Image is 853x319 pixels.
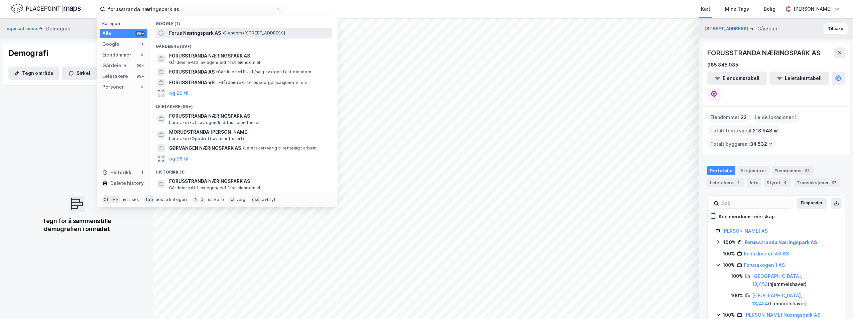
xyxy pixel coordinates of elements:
[741,113,747,121] span: 22
[150,16,338,28] div: Google (1)
[150,99,338,111] div: Leietakere (99+)
[731,272,743,280] div: 100%
[262,197,276,202] div: avbryt
[753,127,778,135] span: 218 948 ㎡
[102,51,131,59] div: Eiendommer
[102,21,147,26] div: Kategori
[722,228,768,234] a: [PERSON_NAME] AS
[794,5,832,13] div: [PERSON_NAME]
[824,23,848,34] button: Tilbake
[242,145,244,150] span: •
[169,79,217,87] span: FORUSSTRANDA VEL
[218,80,308,85] span: Gårdeiere • Interesseorganisasjoner ellers
[744,312,820,318] a: [PERSON_NAME] Næringspark AS
[139,41,145,47] div: 1
[8,48,48,59] div: Demografi
[804,167,811,174] div: 22
[750,140,773,148] span: 34 532 ㎡
[34,217,120,233] div: Tegn for å sammenstille demografien i området
[719,198,792,208] input: Søk
[169,68,215,76] span: FORUSSTRANDA AS
[731,292,743,300] div: 100%
[708,139,775,149] div: Totalt byggareal :
[110,179,144,187] div: Delete history
[169,136,246,141] span: Leietaker • Oppdrett av annet storfe
[701,5,710,13] div: Kart
[707,72,767,85] button: Eiendomstabell
[102,196,120,203] div: Ctrl + k
[105,4,276,14] input: Søk på adresse, matrikkel, gårdeiere, leietakere eller personer
[707,166,735,175] div: Portefølje
[764,178,791,187] div: Styret
[764,5,775,13] div: Bolig
[705,25,750,32] button: [STREET_ADDRESS]
[752,292,837,308] div: ( hjemmelshaver )
[169,29,221,37] span: Forus Næringspark AS
[169,60,261,65] span: Gårdeiere • Utl. av egen/leid fast eiendom el.
[139,170,145,175] div: 1
[795,113,797,121] span: 1
[135,31,145,36] div: 99+
[216,69,311,75] span: Gårdeiere • Utvikl./salg av egen fast eiendom
[707,61,738,69] div: 985 845 085
[769,72,829,85] button: Leietakertabell
[723,261,735,269] div: 100%
[5,25,38,32] button: Ingen adresse
[169,52,330,60] span: FORUSSTRANDA NÆRINGSPARK AS
[222,30,285,36] span: Eiendom • [STREET_ADDRESS]
[144,196,154,203] div: tab
[830,179,838,186] div: 57
[169,112,330,120] span: FORUSSTRANDA NÆRINGSPARK AS
[744,251,789,256] a: Fabrikkveien 40 AS
[102,40,119,48] div: Google
[216,69,218,74] span: •
[169,144,241,152] span: SØRVANGEN NÆRINGSPARK AS
[794,178,840,187] div: Transaksjoner
[719,213,775,221] div: Kun eiendoms-eierskap
[139,84,145,90] div: 0
[738,166,769,175] div: Aksjonærer
[752,112,800,123] div: Leide lokasjoner :
[752,293,802,306] a: [GEOGRAPHIC_DATA], 13/454
[752,272,837,288] div: ( hjemmelshaver )
[251,196,261,203] div: esc
[772,166,814,175] div: Eiendommer
[222,30,224,35] span: •
[150,164,338,176] div: Historikk (1)
[782,179,788,186] div: 4
[156,197,187,202] div: neste kategori
[102,83,124,91] div: Personer
[752,273,802,287] a: [GEOGRAPHIC_DATA], 13/453
[102,169,131,177] div: Historikk
[102,62,126,70] div: Gårdeiere
[707,178,744,187] div: Leietakere
[150,38,338,50] div: Gårdeiere (99+)
[708,112,749,123] div: Eiendommer :
[8,67,59,80] button: Tegn område
[122,197,139,202] div: nytt søk
[707,47,822,58] div: FORUSSTRANDA NÆRINGSPARK AS
[708,125,781,136] div: Totalt tomteareal :
[747,178,761,187] div: Info
[207,197,224,202] div: markere
[757,25,777,33] div: Gårdeier
[135,74,145,79] div: 99+
[820,287,853,319] iframe: Chat Widget
[11,3,81,15] img: logo.f888ab2527a4732fd821a326f86c7f29.svg
[169,128,330,136] span: MORUDSTRANDA [PERSON_NAME]
[169,89,189,97] button: og 96 til
[820,287,853,319] div: Kontrollprogram for chat
[723,311,735,319] div: 100%
[169,120,261,125] span: Leietaker • Utl. av egen/leid fast eiendom el.
[723,250,735,258] div: 100%
[46,25,71,33] div: Demografi
[169,155,189,163] button: og 96 til
[745,239,817,245] a: Forusstranda Næringspark AS
[102,72,128,80] div: Leietakere
[169,177,330,185] span: FORUSSTRANDA NÆRINGSPARK AS
[169,185,261,191] span: Gårdeiere • Utl. av egen/leid fast eiendom el.
[236,197,245,202] div: velg
[797,198,827,209] button: Ekspander
[139,52,145,58] div: 0
[735,179,742,186] div: 7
